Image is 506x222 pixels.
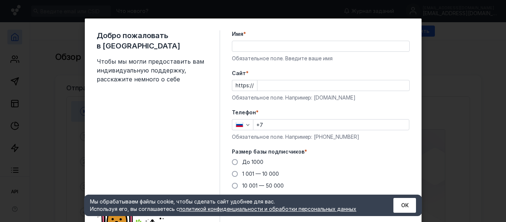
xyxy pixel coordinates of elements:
[232,30,243,38] span: Имя
[242,194,289,201] span: 50 001 — 500 000
[232,109,256,116] span: Телефон
[232,94,410,101] div: Обязательное поле. Например: [DOMAIN_NAME]
[242,159,263,165] span: До 1000
[90,198,375,213] div: Мы обрабатываем файлы cookie, чтобы сделать сайт удобнее для вас. Используя его, вы соглашаетесь c
[242,171,279,177] span: 1 001 — 10 000
[232,55,410,62] div: Обязательное поле. Введите ваше имя
[179,206,356,212] a: политикой конфиденциальности и обработки персональных данных
[242,182,284,189] span: 10 001 — 50 000
[97,57,208,84] span: Чтобы мы могли предоставить вам индивидуальную поддержку, расскажите немного о себе
[97,30,208,51] span: Добро пожаловать в [GEOGRAPHIC_DATA]
[232,70,246,77] span: Cайт
[393,198,416,213] button: ОК
[232,148,304,155] span: Размер базы подписчиков
[232,133,410,141] div: Обязательное поле. Например: [PHONE_NUMBER]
